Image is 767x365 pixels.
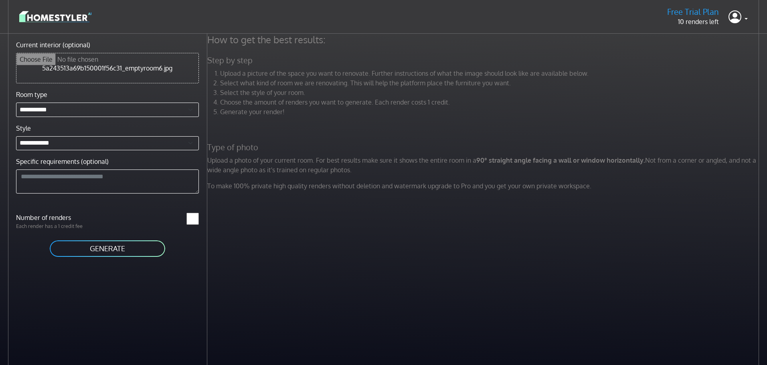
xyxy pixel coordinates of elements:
p: To make 100% private high quality renders without deletion and watermark upgrade to Pro and you g... [202,181,766,191]
strong: 90° straight angle facing a wall or window horizontally. [476,156,645,164]
li: Select the style of your room. [220,88,761,97]
p: 10 renders left [667,17,719,26]
label: Number of renders [11,213,107,222]
li: Select what kind of room we are renovating. This will help the platform place the furniture you w... [220,78,761,88]
h5: Type of photo [202,142,766,152]
p: Each render has a 1 credit fee [11,222,107,230]
li: Choose the amount of renders you want to generate. Each render costs 1 credit. [220,97,761,107]
label: Style [16,123,31,133]
li: Generate your render! [220,107,761,117]
h5: Step by step [202,55,766,65]
li: Upload a picture of the space you want to renovate. Further instructions of what the image should... [220,69,761,78]
button: GENERATE [49,240,166,258]
h4: How to get the best results: [202,34,766,46]
p: Upload a photo of your current room. For best results make sure it shows the entire room in a Not... [202,155,766,175]
label: Room type [16,90,47,99]
h5: Free Trial Plan [667,7,719,17]
img: logo-3de290ba35641baa71223ecac5eacb59cb85b4c7fdf211dc9aaecaaee71ea2f8.svg [19,10,91,24]
label: Specific requirements (optional) [16,157,109,166]
label: Current interior (optional) [16,40,90,50]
